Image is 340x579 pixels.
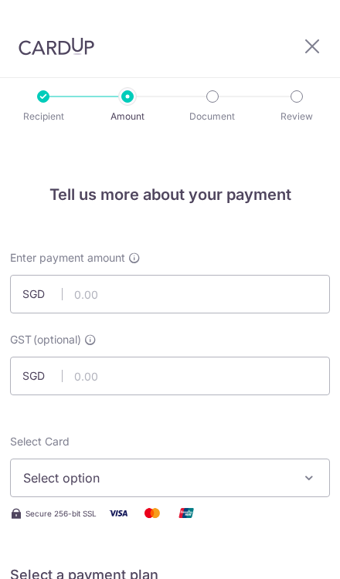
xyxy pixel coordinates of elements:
span: SGD [22,368,63,384]
span: Secure 256-bit SSL [25,507,97,520]
button: Select option [10,459,330,497]
iframe: Opens a widget where you can find more information [239,533,325,571]
p: Recipient [12,109,74,124]
p: Review [266,109,328,124]
img: Mastercard [137,503,168,523]
span: Enter payment amount [10,250,125,266]
p: Document [182,109,243,124]
input: 0.00 [10,357,330,395]
input: 0.00 [10,275,330,313]
img: CardUp [19,37,94,56]
img: Visa [103,503,134,523]
h4: Tell us more about your payment [10,182,330,207]
span: GST [10,332,32,347]
span: translation missing: en.payables.payment_networks.credit_card.summary.labels.select_card [10,435,70,448]
span: Select option [23,469,295,487]
span: SGD [22,286,63,302]
span: (optional) [33,332,81,347]
img: Union Pay [171,503,202,523]
p: Amount [97,109,158,124]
